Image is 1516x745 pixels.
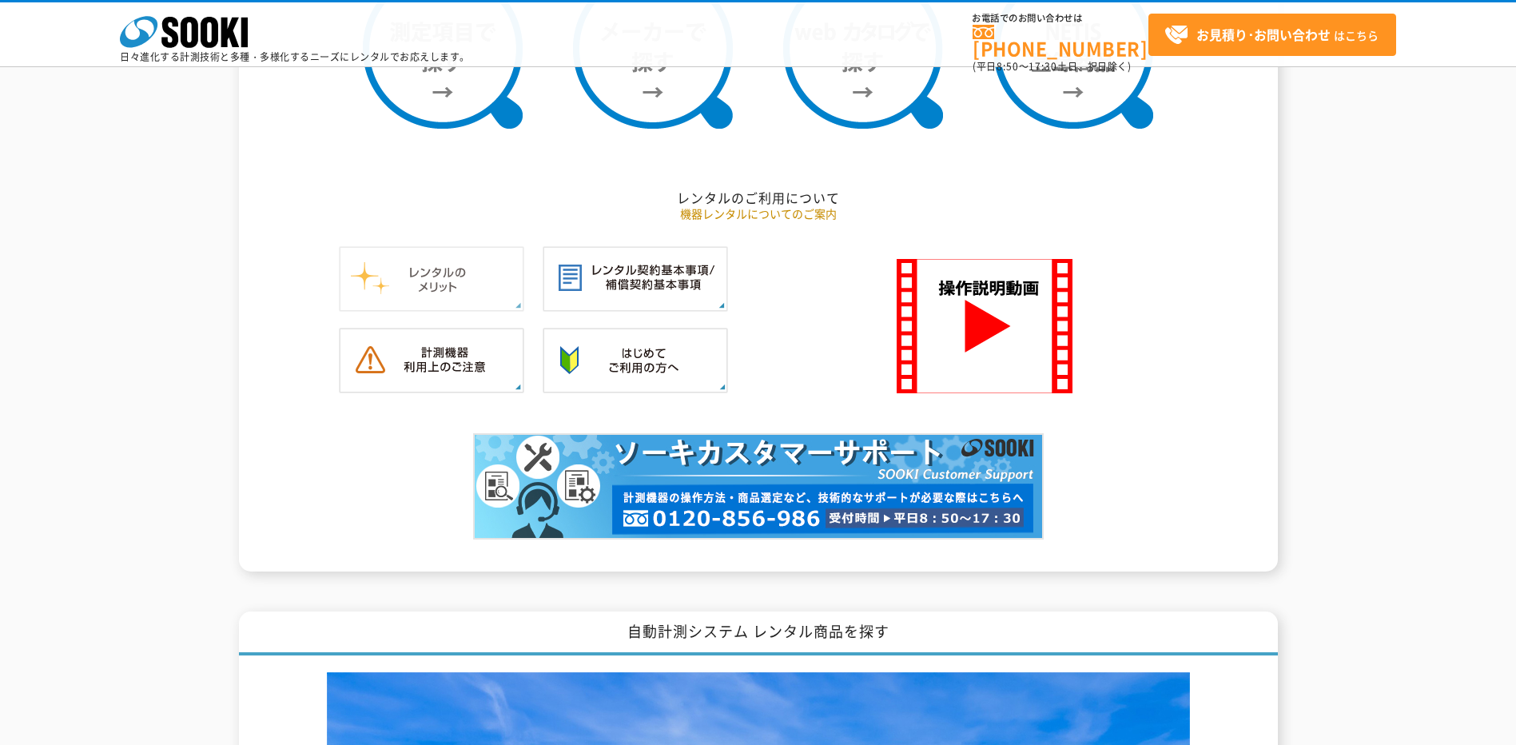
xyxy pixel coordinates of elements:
span: はこちら [1164,23,1379,47]
a: レンタルのメリット [339,295,524,310]
a: [PHONE_NUMBER] [973,25,1148,58]
p: 日々進化する計測技術と多種・多様化するニーズにレンタルでお応えします。 [120,52,470,62]
h2: レンタルのご利用について [291,189,1226,206]
img: SOOKI 操作説明動画 [897,259,1072,393]
img: レンタル契約基本事項／補償契約基本事項 [543,246,728,312]
img: はじめてご利用の方へ [543,328,728,393]
span: 8:50 [997,59,1019,74]
img: 計測機器ご利用上のご注意 [339,328,524,393]
a: 計測機器ご利用上のご注意 [339,376,524,392]
img: カスタマーサポート [473,433,1044,540]
span: 17:30 [1029,59,1057,74]
span: (平日 ～ 土日、祝日除く) [973,59,1131,74]
p: 機器レンタルについてのご案内 [291,205,1226,222]
span: お電話でのお問い合わせは [973,14,1148,23]
a: はじめてご利用の方へ [543,376,728,392]
img: レンタルのメリット [339,246,524,312]
a: レンタル契約基本事項／補償契約基本事項 [543,295,728,310]
a: お見積り･お問い合わせはこちら [1148,14,1396,56]
strong: お見積り･お問い合わせ [1196,25,1331,44]
h1: 自動計測システム レンタル商品を探す [239,612,1278,655]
